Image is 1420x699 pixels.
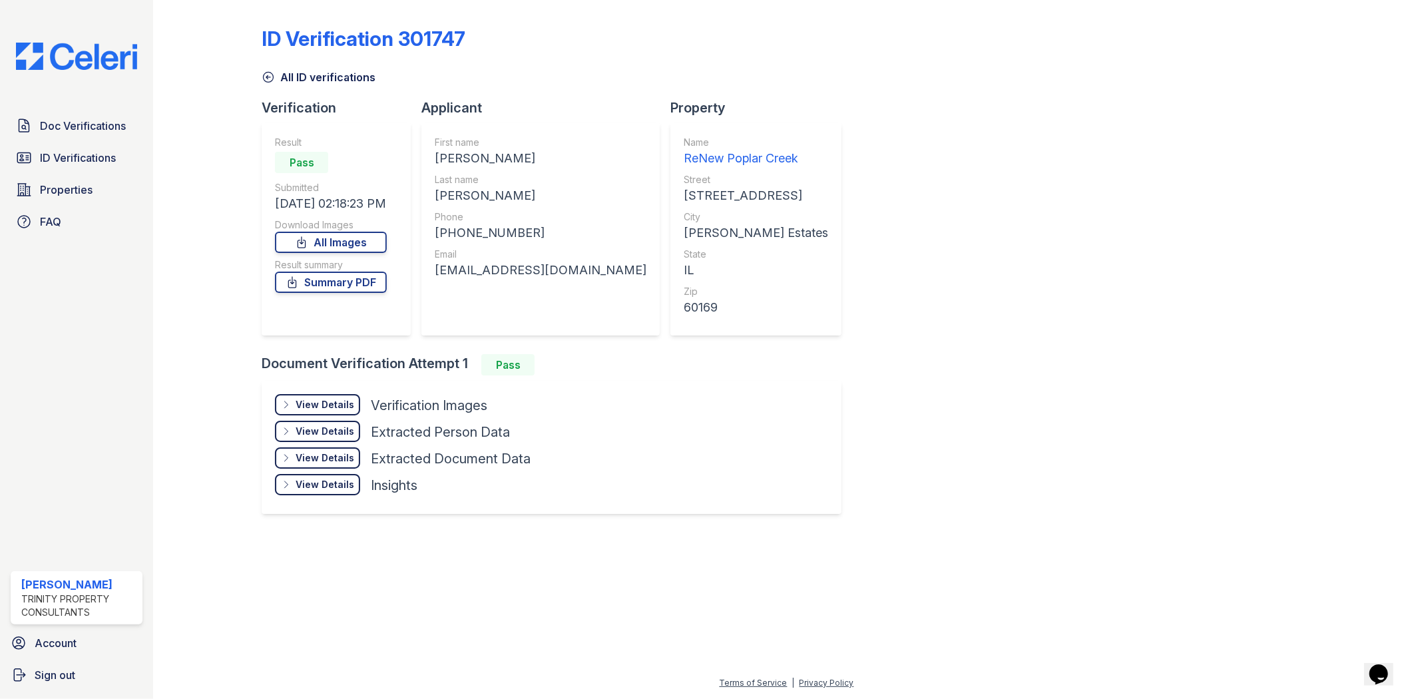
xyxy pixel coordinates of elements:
[371,449,531,468] div: Extracted Document Data
[21,577,137,592] div: [PERSON_NAME]
[262,27,465,51] div: ID Verification 301747
[435,149,646,168] div: [PERSON_NAME]
[720,678,788,688] a: Terms of Service
[684,136,828,149] div: Name
[40,118,126,134] span: Doc Verifications
[684,186,828,205] div: [STREET_ADDRESS]
[40,214,61,230] span: FAQ
[435,136,646,149] div: First name
[684,248,828,261] div: State
[35,635,77,651] span: Account
[435,173,646,186] div: Last name
[40,182,93,198] span: Properties
[684,173,828,186] div: Street
[275,194,387,213] div: [DATE] 02:18:23 PM
[275,232,387,253] a: All Images
[296,425,354,438] div: View Details
[11,113,142,139] a: Doc Verifications
[435,210,646,224] div: Phone
[262,69,375,85] a: All ID verifications
[435,224,646,242] div: [PHONE_NUMBER]
[275,152,328,173] div: Pass
[262,99,421,117] div: Verification
[684,285,828,298] div: Zip
[435,186,646,205] div: [PERSON_NAME]
[371,396,487,415] div: Verification Images
[792,678,795,688] div: |
[1364,646,1407,686] iframe: chat widget
[684,224,828,242] div: [PERSON_NAME] Estates
[371,423,510,441] div: Extracted Person Data
[684,261,828,280] div: IL
[684,210,828,224] div: City
[35,667,75,683] span: Sign out
[435,248,646,261] div: Email
[371,476,417,495] div: Insights
[11,144,142,171] a: ID Verifications
[40,150,116,166] span: ID Verifications
[481,354,535,375] div: Pass
[5,43,148,70] img: CE_Logo_Blue-a8612792a0a2168367f1c8372b55b34899dd931a85d93a1a3d3e32e68fde9ad4.png
[11,176,142,203] a: Properties
[684,149,828,168] div: ReNew Poplar Creek
[670,99,852,117] div: Property
[421,99,670,117] div: Applicant
[5,630,148,656] a: Account
[296,451,354,465] div: View Details
[296,398,354,411] div: View Details
[435,261,646,280] div: [EMAIL_ADDRESS][DOMAIN_NAME]
[262,354,852,375] div: Document Verification Attempt 1
[684,298,828,317] div: 60169
[275,218,387,232] div: Download Images
[5,662,148,688] a: Sign out
[275,272,387,293] a: Summary PDF
[275,258,387,272] div: Result summary
[21,592,137,619] div: Trinity Property Consultants
[275,181,387,194] div: Submitted
[275,136,387,149] div: Result
[684,136,828,168] a: Name ReNew Poplar Creek
[296,478,354,491] div: View Details
[800,678,854,688] a: Privacy Policy
[11,208,142,235] a: FAQ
